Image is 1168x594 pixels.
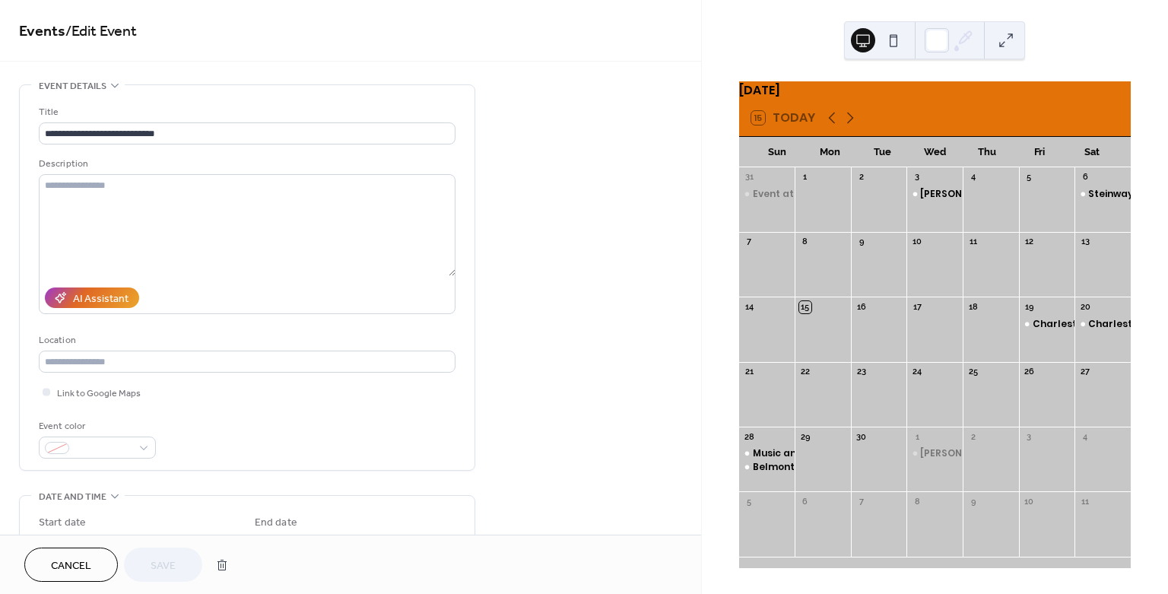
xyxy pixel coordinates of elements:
div: Belmont Abbey- piano trios. [739,461,795,474]
div: 22 [799,367,811,378]
div: Mon [804,137,856,167]
div: 4 [1079,431,1090,443]
div: Fri [1014,137,1066,167]
div: [DATE] [739,81,1131,100]
span: Date and time [39,489,106,505]
div: 14 [744,301,755,313]
div: 7 [855,496,867,507]
div: 29 [799,431,811,443]
div: 31 [744,172,755,183]
div: 26 [1024,367,1035,378]
div: 12 [1024,237,1035,248]
a: Events [19,17,65,46]
div: Belmont Abbey- piano trios. [753,461,890,474]
div: 27 [1079,367,1090,378]
div: 9 [967,496,979,507]
div: Sun [751,137,804,167]
div: 5 [744,496,755,507]
div: 6 [1079,172,1090,183]
div: 25 [967,367,979,378]
span: Link to Google Maps [57,386,141,402]
div: 10 [911,237,922,248]
div: 24 [911,367,922,378]
div: Event at Duke Mansion [739,188,795,201]
div: 2 [967,431,979,443]
div: Music and Museum: Body in Motion [753,447,922,460]
div: 2 [855,172,867,183]
div: 5 [1024,172,1035,183]
div: Steinway Gallery in Greensboro- jazz pianist Jonah Bechtler-Teixeira and cellist Tanja Bechtler [1074,188,1131,201]
div: 11 [967,237,979,248]
div: Charleston Symphony Master Works 1 [1074,318,1131,331]
div: 8 [799,237,811,248]
span: Cancel [51,558,91,574]
div: 9 [855,237,867,248]
div: Location [39,332,452,348]
div: Event color [39,418,153,434]
span: Event details [39,78,106,94]
div: 23 [855,367,867,378]
div: Title [39,104,452,120]
div: 28 [744,431,755,443]
div: 1 [799,172,811,183]
div: 4 [967,172,979,183]
div: 11 [1079,496,1090,507]
div: 10 [1024,496,1035,507]
div: 17 [911,301,922,313]
div: End date [255,515,297,531]
span: / Edit Event [65,17,137,46]
div: Event at [GEOGRAPHIC_DATA] [753,188,900,201]
div: Sat [1066,137,1119,167]
div: Wed [909,137,961,167]
div: Thu [961,137,1014,167]
div: 18 [967,301,979,313]
div: 1 [911,431,922,443]
button: AI Assistant [45,287,139,308]
div: Myers Park Country Club Music Lecture 4 part series [906,447,963,460]
div: 21 [744,367,755,378]
div: Description [39,156,452,172]
div: Music and Museum: Body in Motion [739,447,795,460]
div: AI Assistant [73,291,129,307]
div: 20 [1079,301,1090,313]
div: 19 [1024,301,1035,313]
div: 3 [1024,431,1035,443]
div: 8 [911,496,922,507]
div: Charleston Symphony Master Works 1 [1019,318,1075,331]
div: 30 [855,431,867,443]
div: 13 [1079,237,1090,248]
div: 15 [799,301,811,313]
div: Myers Park Country Club Music Lecture 4 part series [906,188,963,201]
button: Cancel [24,548,118,582]
div: 16 [855,301,867,313]
div: Start date [39,515,86,531]
div: 6 [799,496,811,507]
div: Tue [856,137,909,167]
div: 7 [744,237,755,248]
div: 3 [911,172,922,183]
